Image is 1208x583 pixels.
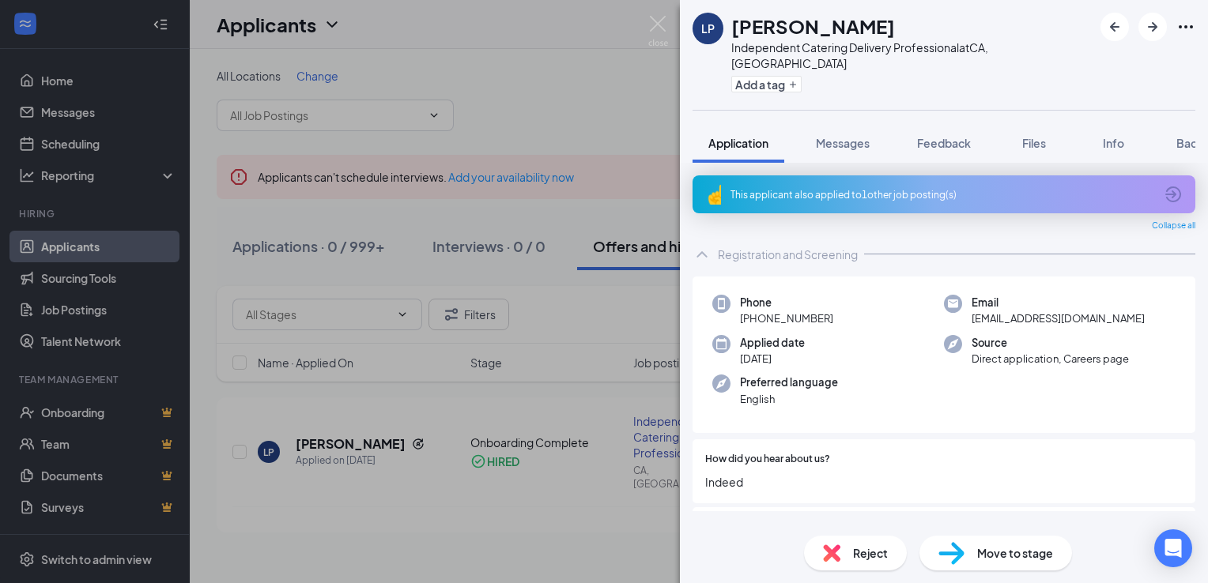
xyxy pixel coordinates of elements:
span: [DATE] [740,351,805,367]
div: Independent Catering Delivery Professional at CA, [GEOGRAPHIC_DATA] [731,39,1093,71]
span: How did you hear about us? [705,452,830,467]
span: [DATE] [1169,520,1195,533]
span: Source [972,335,1129,351]
svg: ChevronUp [693,245,712,264]
svg: ArrowCircle [1164,185,1183,204]
button: ArrowLeftNew [1100,13,1129,41]
span: [PHONE_NUMBER] [740,310,833,326]
button: ArrowRight [1138,13,1167,41]
svg: ArrowLeftNew [1105,17,1124,36]
span: Indeed [705,473,1183,491]
div: LP [701,21,715,36]
span: Direct application, Careers page [972,351,1129,367]
div: Best Practice & Quiz [718,519,821,535]
svg: Ellipses [1176,17,1195,36]
svg: Plus [788,80,798,89]
span: English [740,391,838,407]
span: [EMAIL_ADDRESS][DOMAIN_NAME] [972,310,1145,326]
span: Info [1103,136,1124,150]
div: Registration and Screening [718,246,858,262]
h1: [PERSON_NAME] [731,13,895,39]
span: Preferred language [740,374,838,390]
span: Files [1022,136,1046,150]
span: Reject [853,544,888,562]
span: Applied date [740,335,805,351]
span: Phone [740,295,833,310]
svg: ChevronUp [693,517,712,536]
span: Application [708,136,768,150]
span: Feedback [917,136,971,150]
span: Messages [816,136,870,150]
span: Move to stage [977,544,1053,562]
span: Collapse all [1152,220,1195,232]
svg: ArrowRight [1143,17,1162,36]
div: This applicant also applied to 1 other job posting(s) [730,188,1154,201]
div: Open Intercom Messenger [1154,529,1192,567]
span: Submitted: [1117,520,1163,533]
button: PlusAdd a tag [731,76,802,92]
span: Email [972,295,1145,310]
